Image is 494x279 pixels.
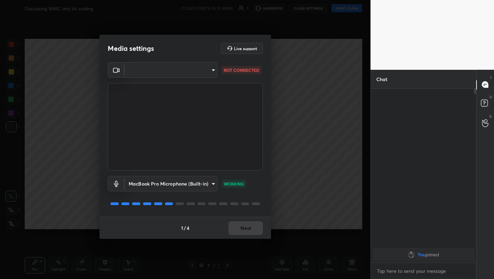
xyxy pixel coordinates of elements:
[187,224,189,232] h4: 4
[108,44,154,53] h2: Media settings
[426,252,439,257] span: joined
[371,70,393,88] p: Chat
[125,62,217,78] div: ​
[181,224,183,232] h4: 1
[490,94,492,100] p: D
[184,224,186,232] h4: /
[125,176,217,191] div: ​
[490,75,492,80] p: T
[417,252,426,257] span: You
[408,251,415,258] img: 4ec84c9df1e94859877aaf94430cd378.png
[224,181,244,187] p: WORKING
[234,46,257,51] h5: Live support
[489,114,492,119] p: G
[224,67,259,73] p: NOT CONNECTED
[371,246,476,263] div: grid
